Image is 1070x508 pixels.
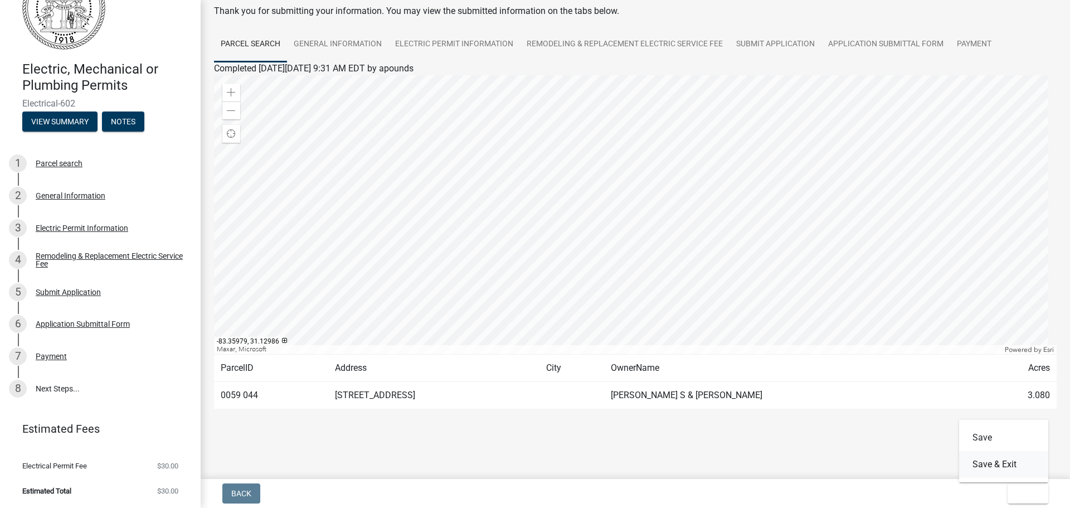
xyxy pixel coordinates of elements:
td: Acres [976,355,1057,382]
div: 8 [9,380,27,398]
div: Submit Application [36,288,101,296]
div: Remodeling & Replacement Electric Service Fee [36,252,183,268]
div: Application Submittal Form [36,320,130,328]
span: Electrical Permit Fee [22,462,87,470]
div: Electric Permit Information [36,224,128,232]
button: Notes [102,112,144,132]
wm-modal-confirm: Notes [102,118,144,127]
a: Parcel search [214,27,287,62]
td: ParcelID [214,355,328,382]
div: General Information [36,192,105,200]
wm-modal-confirm: Summary [22,118,98,127]
div: 6 [9,315,27,333]
div: Zoom in [222,84,240,101]
div: Powered by [1002,345,1057,354]
span: Completed [DATE][DATE] 9:31 AM EDT by apounds [214,63,414,74]
div: Thank you for submitting your information. You may view the submitted information on the tabs below. [214,4,1057,18]
h4: Electric, Mechanical or Plumbing Permits [22,61,192,94]
div: 7 [9,347,27,365]
span: Back [231,489,251,498]
button: Save & Exit [959,451,1048,478]
div: 5 [9,283,27,301]
a: Payment [950,27,998,62]
a: Remodeling & Replacement Electric Service Fee [520,27,729,62]
a: Electric Permit Information [388,27,520,62]
a: Application Submittal Form [821,27,950,62]
div: 2 [9,187,27,205]
button: Exit [1008,483,1048,504]
button: View Summary [22,112,98,132]
td: 3.080 [976,382,1057,409]
span: Estimated Total [22,487,71,495]
div: Zoom out [222,101,240,119]
td: Address [328,355,539,382]
td: OwnerName [604,355,976,382]
a: Submit Application [729,27,821,62]
a: General Information [287,27,388,62]
div: Maxar, Microsoft [214,345,1002,354]
span: Exit [1016,489,1033,498]
span: $30.00 [157,462,178,470]
td: City [539,355,604,382]
div: Find my location [222,125,240,143]
td: [STREET_ADDRESS] [328,382,539,409]
button: Save [959,424,1048,451]
td: [PERSON_NAME] S & [PERSON_NAME] [604,382,976,409]
span: Electrical-602 [22,98,178,109]
div: 1 [9,154,27,172]
span: $30.00 [157,487,178,495]
div: 3 [9,219,27,237]
button: Back [222,483,260,504]
a: Estimated Fees [9,418,183,440]
div: Parcel search [36,159,82,167]
div: 4 [9,251,27,269]
div: Payment [36,352,67,360]
a: Esri [1043,346,1054,354]
td: 0059 044 [214,382,328,409]
div: Exit [959,420,1048,482]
